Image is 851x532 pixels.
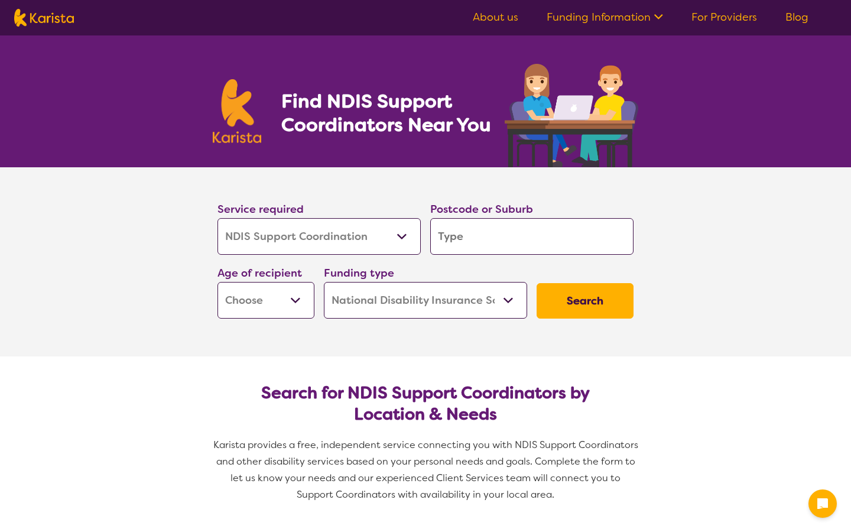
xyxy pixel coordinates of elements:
a: For Providers [691,10,757,24]
label: Service required [217,202,304,216]
img: Karista logo [213,79,261,143]
label: Postcode or Suburb [430,202,533,216]
input: Type [430,218,634,255]
label: Age of recipient [217,266,302,280]
h2: Search for NDIS Support Coordinators by Location & Needs [227,382,624,425]
img: support-coordination [505,64,638,167]
span: Karista provides a free, independent service connecting you with NDIS Support Coordinators and ot... [213,439,641,501]
img: Karista logo [14,9,74,27]
label: Funding type [324,266,394,280]
h1: Find NDIS Support Coordinators Near You [281,89,500,137]
a: Funding Information [547,10,663,24]
a: About us [473,10,518,24]
button: Search [537,283,634,319]
a: Blog [785,10,808,24]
